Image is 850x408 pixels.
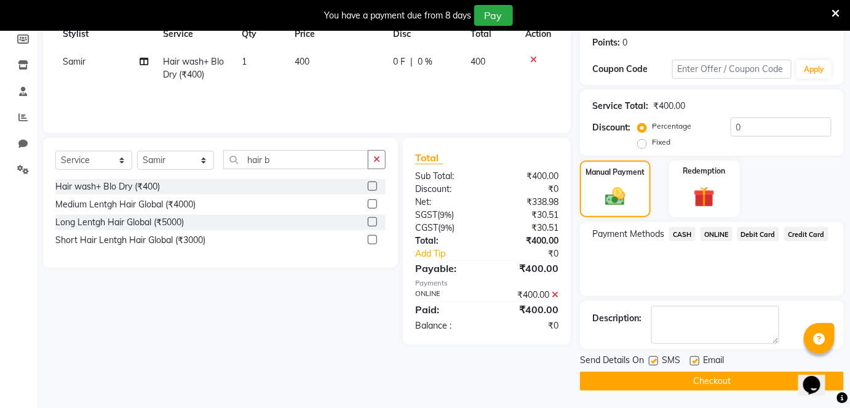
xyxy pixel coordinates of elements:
[406,222,487,234] div: ( )
[235,20,288,48] th: Qty
[406,289,487,302] div: ONLINE
[415,278,558,289] div: Payments
[418,55,432,68] span: 0 %
[487,261,568,276] div: ₹400.00
[683,166,726,177] label: Redemption
[592,121,630,134] div: Discount:
[784,227,828,241] span: Credit Card
[487,183,568,196] div: ₹0
[622,36,627,49] div: 0
[672,60,792,79] input: Enter Offer / Coupon Code
[592,63,672,76] div: Coupon Code
[500,247,568,260] div: ₹0
[669,227,696,241] span: CASH
[242,56,247,67] span: 1
[487,196,568,209] div: ₹338.98
[592,228,664,241] span: Payment Methods
[471,56,486,67] span: 400
[325,9,472,22] div: You have a payment due from 8 days
[415,222,438,233] span: CGST
[406,234,487,247] div: Total:
[156,20,235,48] th: Service
[386,20,463,48] th: Disc
[592,36,620,49] div: Points:
[592,312,641,325] div: Description:
[393,55,405,68] span: 0 F
[701,227,733,241] span: ONLINE
[406,209,487,222] div: ( )
[580,354,644,369] span: Send Details On
[687,184,721,210] img: _gift.svg
[798,359,838,396] iframe: chat widget
[487,222,568,234] div: ₹30.51
[652,137,670,148] label: Fixed
[487,319,568,332] div: ₹0
[415,209,437,220] span: SGST
[586,167,645,178] label: Manual Payment
[592,100,648,113] div: Service Total:
[653,100,685,113] div: ₹400.00
[487,234,568,247] div: ₹400.00
[487,209,568,222] div: ₹30.51
[55,198,196,211] div: Medium Lentgh Hair Global (₹4000)
[487,302,568,317] div: ₹400.00
[599,185,632,209] img: _cash.svg
[55,20,156,48] th: Stylist
[406,319,487,332] div: Balance :
[410,55,413,68] span: |
[295,56,309,67] span: 400
[796,60,832,79] button: Apply
[474,5,513,26] button: Pay
[406,261,487,276] div: Payable:
[55,234,205,247] div: Short Hair Lentgh Hair Global (₹3000)
[406,183,487,196] div: Discount:
[652,121,691,132] label: Percentage
[406,170,487,183] div: Sub Total:
[406,302,487,317] div: Paid:
[440,223,452,233] span: 9%
[55,180,160,193] div: Hair wash+ Blo Dry (₹400)
[223,150,368,169] input: Search or Scan
[63,56,85,67] span: Samir
[518,20,558,48] th: Action
[55,216,184,229] div: Long Lentgh Hair Global (₹5000)
[406,247,500,260] a: Add Tip
[287,20,386,48] th: Price
[406,196,487,209] div: Net:
[737,227,780,241] span: Debit Card
[662,354,680,369] span: SMS
[440,210,451,220] span: 9%
[580,372,844,391] button: Checkout
[464,20,518,48] th: Total
[163,56,224,80] span: Hair wash+ Blo Dry (₹400)
[487,170,568,183] div: ₹400.00
[703,354,724,369] span: Email
[487,289,568,302] div: ₹400.00
[415,151,443,164] span: Total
